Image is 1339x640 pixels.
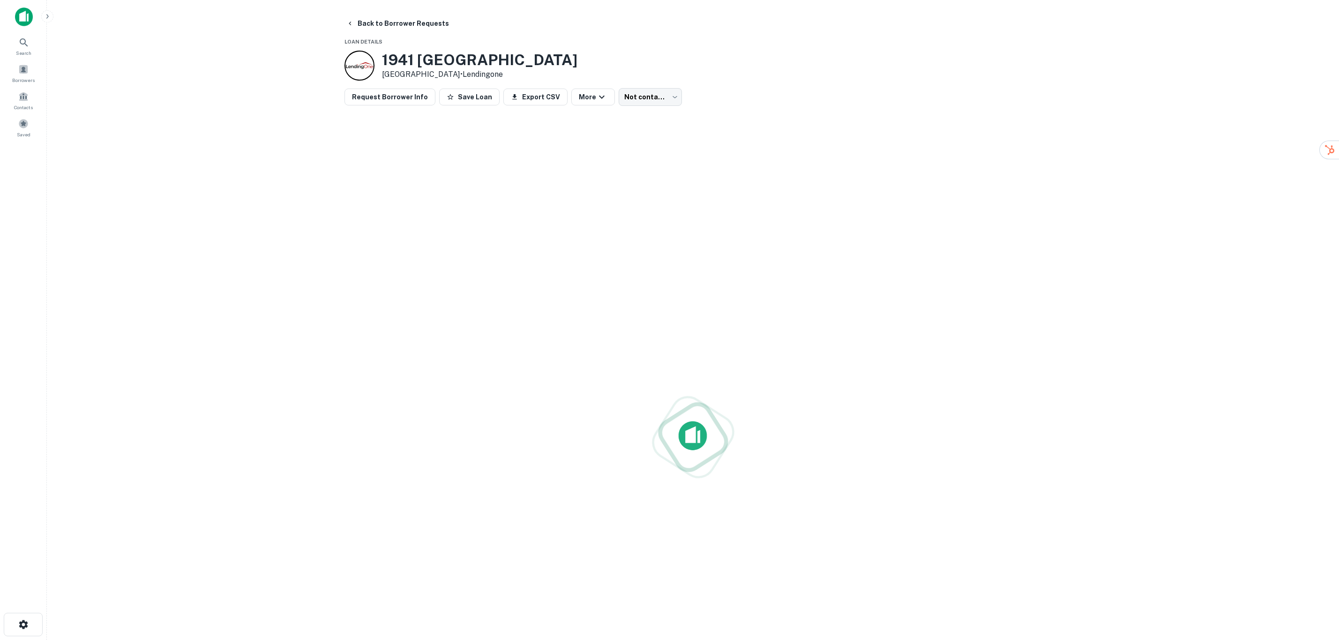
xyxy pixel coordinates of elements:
[343,15,453,32] button: Back to Borrower Requests
[3,88,44,113] a: Contacts
[3,33,44,59] a: Search
[619,88,682,106] div: Not contacted
[17,131,30,138] span: Saved
[463,70,503,79] a: Lendingone
[439,89,500,105] button: Save Loan
[571,89,615,105] button: More
[344,89,435,105] button: Request Borrower Info
[3,115,44,140] a: Saved
[1292,565,1339,610] iframe: Chat Widget
[3,60,44,86] a: Borrowers
[382,69,577,80] p: [GEOGRAPHIC_DATA] •
[16,49,31,57] span: Search
[344,39,382,45] span: Loan Details
[14,104,33,111] span: Contacts
[382,51,577,69] h3: 1941 [GEOGRAPHIC_DATA]
[503,89,568,105] button: Export CSV
[15,7,33,26] img: capitalize-icon.png
[12,76,35,84] span: Borrowers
